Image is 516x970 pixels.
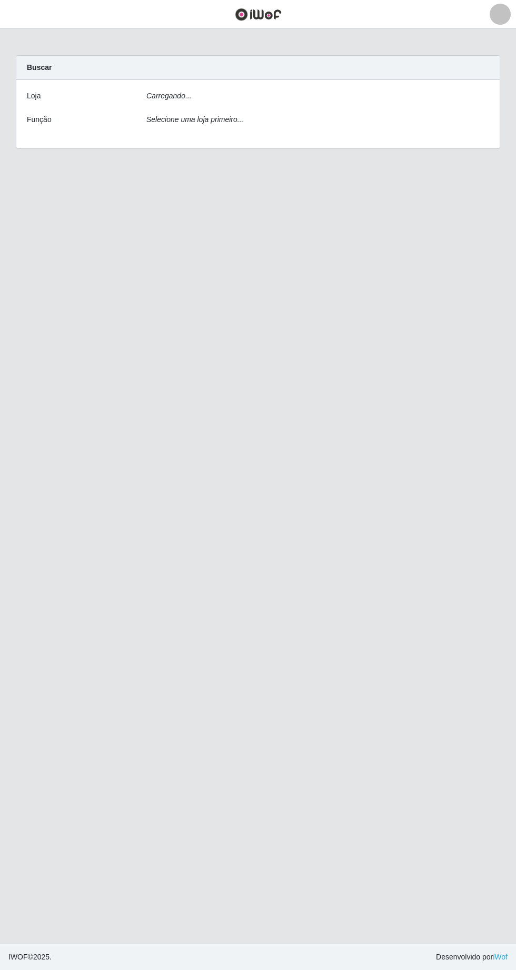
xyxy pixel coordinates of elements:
[8,953,28,961] span: IWOF
[27,90,41,102] label: Loja
[146,115,243,124] i: Selecione uma loja primeiro...
[146,92,192,100] i: Carregando...
[27,114,52,125] label: Função
[235,8,282,21] img: CoreUI Logo
[493,953,508,961] a: iWof
[436,952,508,963] span: Desenvolvido por
[8,952,52,963] span: © 2025 .
[27,63,52,72] strong: Buscar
